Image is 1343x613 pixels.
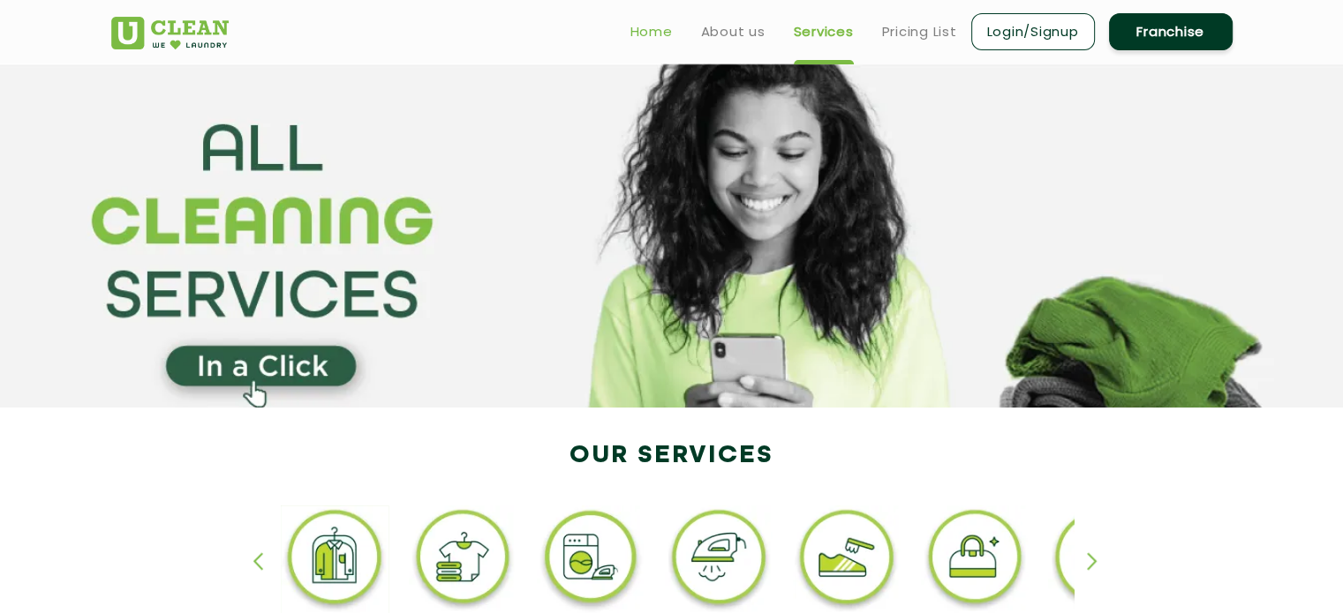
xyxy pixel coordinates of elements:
[630,21,673,42] a: Home
[971,13,1095,50] a: Login/Signup
[1109,13,1233,50] a: Franchise
[111,17,229,49] img: UClean Laundry and Dry Cleaning
[794,21,854,42] a: Services
[701,21,766,42] a: About us
[882,21,957,42] a: Pricing List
